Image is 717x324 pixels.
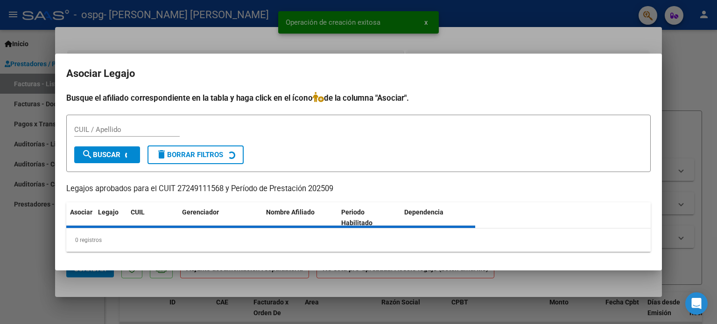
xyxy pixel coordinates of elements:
span: Nombre Afiliado [266,208,315,216]
span: Legajo [98,208,119,216]
h2: Asociar Legajo [66,65,651,83]
mat-icon: search [82,149,93,160]
button: Borrar Filtros [148,145,244,164]
datatable-header-cell: Legajo [94,202,127,233]
div: 0 registros [66,228,651,252]
span: Gerenciador [182,208,219,216]
span: Periodo Habilitado [341,208,373,227]
span: Dependencia [404,208,443,216]
datatable-header-cell: Nombre Afiliado [262,202,337,233]
span: CUIL [131,208,145,216]
p: Legajos aprobados para el CUIT 27249111568 y Período de Prestación 202509 [66,183,651,195]
span: Asociar [70,208,92,216]
mat-icon: delete [156,149,167,160]
div: Open Intercom Messenger [685,292,708,315]
datatable-header-cell: Periodo Habilitado [337,202,401,233]
datatable-header-cell: CUIL [127,202,178,233]
datatable-header-cell: Dependencia [401,202,476,233]
button: Buscar [74,146,140,163]
span: Borrar Filtros [156,151,223,159]
datatable-header-cell: Asociar [66,202,94,233]
datatable-header-cell: Gerenciador [178,202,262,233]
h4: Busque el afiliado correspondiente en la tabla y haga click en el ícono de la columna "Asociar". [66,92,651,104]
span: Buscar [82,151,120,159]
